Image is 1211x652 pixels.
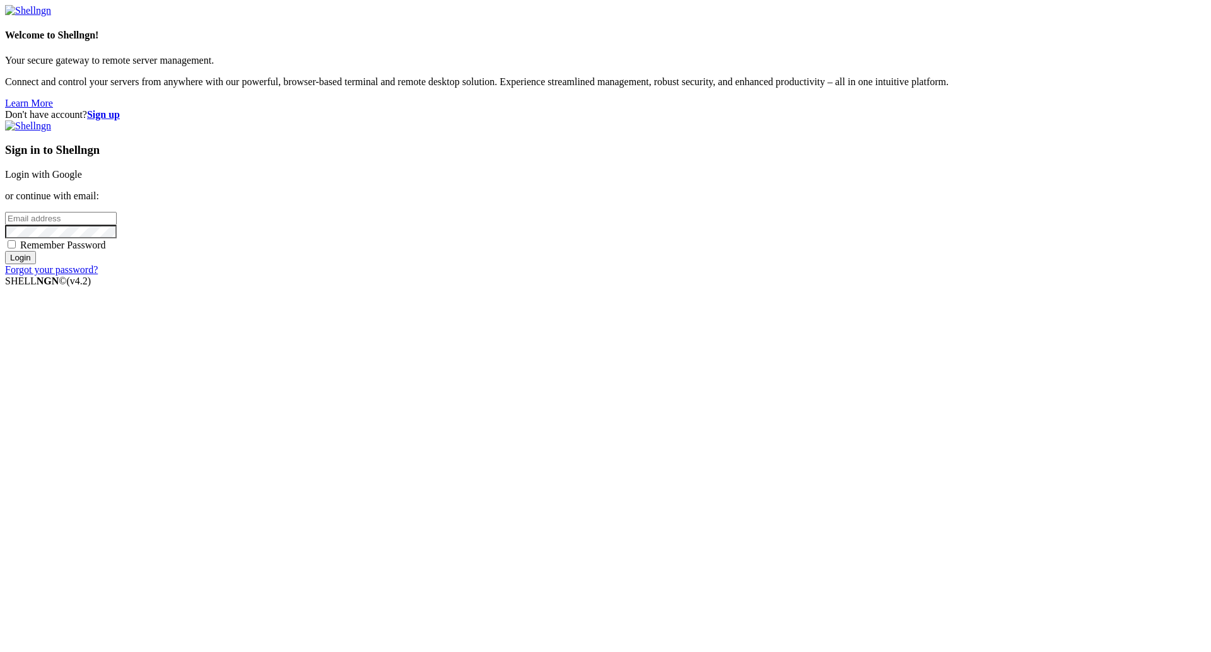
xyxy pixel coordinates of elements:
input: Email address [5,212,117,225]
a: Sign up [87,109,120,120]
a: Learn More [5,98,53,108]
span: Remember Password [20,240,106,250]
div: Don't have account? [5,109,1206,120]
h3: Sign in to Shellngn [5,143,1206,157]
a: Forgot your password? [5,264,98,275]
a: Login with Google [5,169,82,180]
input: Login [5,251,36,264]
input: Remember Password [8,240,16,248]
span: 4.2.0 [67,276,91,286]
h4: Welcome to Shellngn! [5,30,1206,41]
p: Connect and control your servers from anywhere with our powerful, browser-based terminal and remo... [5,76,1206,88]
span: SHELL © [5,276,91,286]
b: NGN [37,276,59,286]
p: Your secure gateway to remote server management. [5,55,1206,66]
img: Shellngn [5,120,51,132]
p: or continue with email: [5,190,1206,202]
img: Shellngn [5,5,51,16]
